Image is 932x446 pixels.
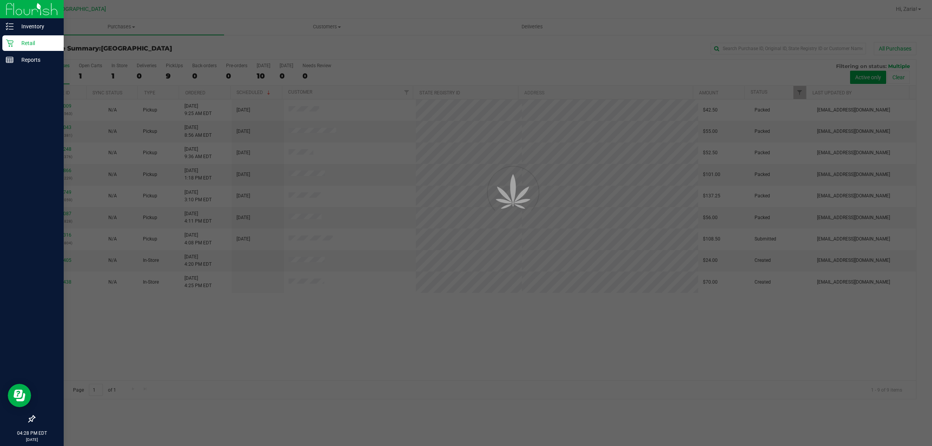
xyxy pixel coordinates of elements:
inline-svg: Retail [6,39,14,47]
iframe: Resource center [8,384,31,407]
p: Reports [14,55,60,64]
p: Retail [14,38,60,48]
inline-svg: Inventory [6,23,14,30]
p: [DATE] [3,437,60,443]
p: Inventory [14,22,60,31]
p: 04:28 PM EDT [3,430,60,437]
inline-svg: Reports [6,56,14,64]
